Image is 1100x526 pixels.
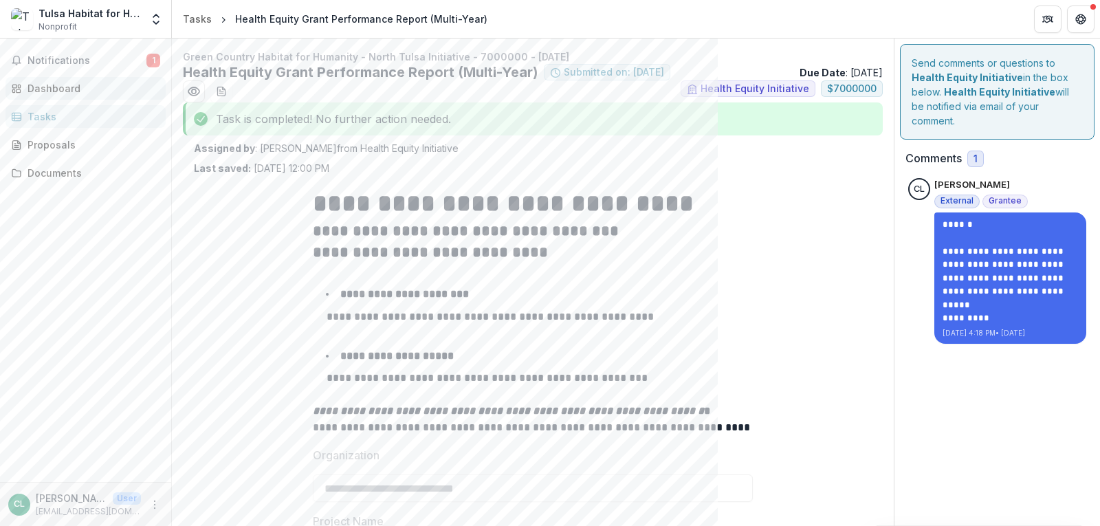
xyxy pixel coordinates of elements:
div: Task is completed! No further action needed. [183,102,883,135]
span: Grantee [989,196,1022,206]
div: Tasks [27,109,155,124]
p: : [DATE] [800,65,883,80]
a: Tasks [5,105,166,128]
div: Tasks [183,12,212,26]
span: External [940,196,973,206]
span: Health Equity Initiative [701,83,809,95]
p: Organization [313,447,379,463]
p: User [113,492,141,505]
button: Get Help [1067,6,1094,33]
h2: Comments [905,152,962,165]
button: More [146,496,163,513]
h2: Health Equity Grant Performance Report (Multi-Year) [183,64,538,80]
strong: Last saved: [194,162,251,174]
nav: breadcrumb [177,9,493,29]
button: download-word-button [210,80,232,102]
button: Notifications1 [5,50,166,72]
strong: Assigned by [194,142,255,154]
span: Nonprofit [38,21,77,33]
span: 1 [146,54,160,67]
div: Dashboard [27,81,155,96]
div: Health Equity Grant Performance Report (Multi-Year) [235,12,487,26]
p: [EMAIL_ADDRESS][DOMAIN_NAME] [36,505,141,518]
button: Partners [1034,6,1061,33]
img: Tulsa Habitat for Humanity, Inc [11,8,33,30]
a: Tasks [177,9,217,29]
p: : [PERSON_NAME] from Health Equity Initiative [194,141,872,155]
strong: Due Date [800,67,846,78]
a: Dashboard [5,77,166,100]
div: Tulsa Habitat for Humanity, Inc [38,6,141,21]
button: Open entity switcher [146,6,166,33]
div: Cassandra Love [914,185,925,194]
a: Proposals [5,133,166,156]
button: Preview 6baa883c-68c9-4b25-a37c-d236f2809710.pdf [183,80,205,102]
p: [DATE] 12:00 PM [194,161,329,175]
span: $ 7000000 [827,83,877,95]
p: Green Country Habitat for Humanity - North Tulsa Initiative - 7000000 - [DATE] [183,50,883,64]
p: [DATE] 4:18 PM • [DATE] [943,328,1078,338]
strong: Health Equity Initiative [944,86,1055,98]
p: [PERSON_NAME] [934,178,1010,192]
span: Notifications [27,55,146,67]
span: Submitted on: [DATE] [564,67,664,78]
a: Documents [5,162,166,184]
div: Proposals [27,138,155,152]
div: Documents [27,166,155,180]
strong: Health Equity Initiative [912,72,1023,83]
div: Cassandra Love [14,500,25,509]
div: Send comments or questions to in the box below. will be notified via email of your comment. [900,44,1094,140]
p: [PERSON_NAME] [36,491,107,505]
span: 1 [973,153,978,165]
